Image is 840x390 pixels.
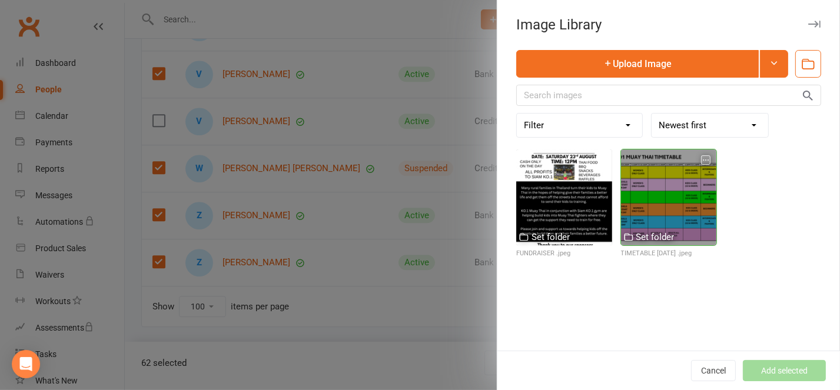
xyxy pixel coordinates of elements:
div: TIMETABLE [DATE] .jpeg [621,248,717,259]
button: Cancel [691,360,736,381]
img: FUNDRAISER .jpeg [516,149,612,245]
div: Set folder [636,230,675,244]
div: Open Intercom Messenger [12,350,40,378]
input: Search images [516,85,821,106]
div: Set folder [532,230,570,244]
div: FUNDRAISER .jpeg [516,248,612,259]
button: Upload Image [516,50,759,78]
div: Image Library [497,16,840,33]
